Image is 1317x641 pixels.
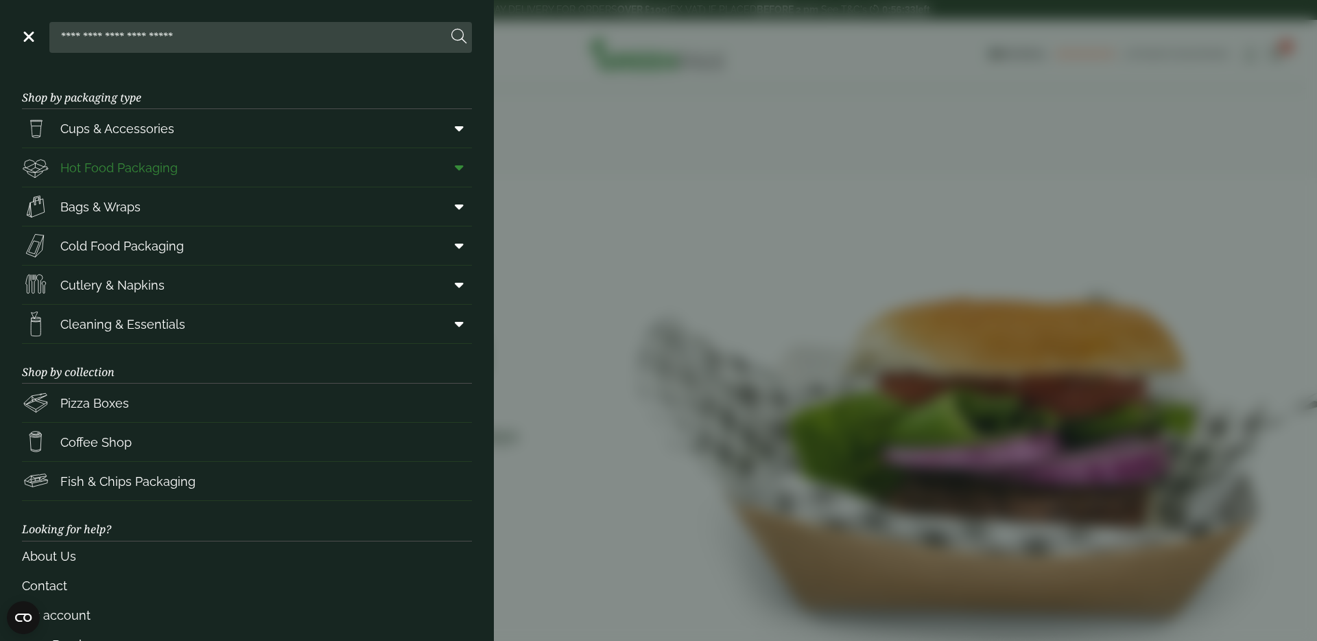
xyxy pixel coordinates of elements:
img: Paper_carriers.svg [22,193,49,220]
a: My account [22,601,472,630]
span: Pizza Boxes [60,394,129,412]
span: Cups & Accessories [60,119,174,138]
img: open-wipe.svg [22,310,49,338]
a: Cleaning & Essentials [22,305,472,343]
button: Open CMP widget [7,601,40,634]
a: Fish & Chips Packaging [22,462,472,500]
h3: Shop by packaging type [22,69,472,109]
span: Fish & Chips Packaging [60,472,195,491]
a: Contact [22,571,472,601]
a: Cups & Accessories [22,109,472,148]
a: Hot Food Packaging [22,148,472,187]
img: Deli_box.svg [22,154,49,181]
img: PintNhalf_cup.svg [22,115,49,142]
span: Cutlery & Napkins [60,276,165,294]
a: Bags & Wraps [22,187,472,226]
a: Coffee Shop [22,423,472,461]
a: Cutlery & Napkins [22,266,472,304]
a: Cold Food Packaging [22,226,472,265]
span: Coffee Shop [60,433,132,452]
a: About Us [22,541,472,571]
span: Cleaning & Essentials [60,315,185,334]
a: Pizza Boxes [22,384,472,422]
span: Bags & Wraps [60,198,141,216]
img: FishNchip_box.svg [22,467,49,495]
span: Hot Food Packaging [60,159,178,177]
img: Sandwich_box.svg [22,232,49,259]
h3: Looking for help? [22,501,472,541]
img: Cutlery.svg [22,271,49,299]
span: Cold Food Packaging [60,237,184,255]
h3: Shop by collection [22,344,472,384]
img: HotDrink_paperCup.svg [22,428,49,456]
img: Pizza_boxes.svg [22,389,49,417]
